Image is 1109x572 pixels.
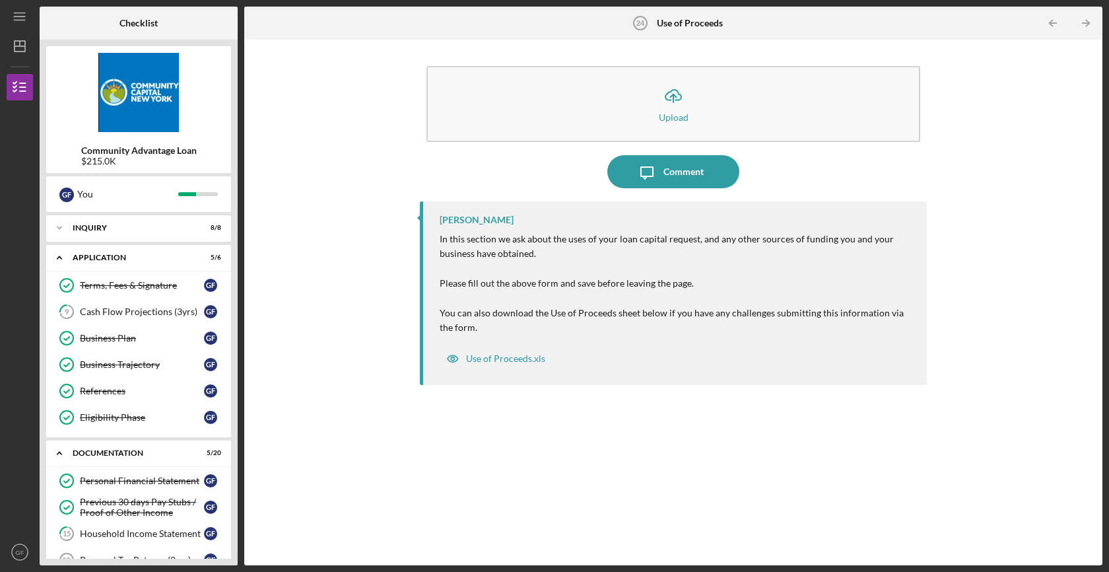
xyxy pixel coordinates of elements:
[53,299,224,325] a: 9Cash Flow Projections (3yrs)GF
[80,555,204,565] div: Personal Tax Returns (2yrs)
[197,449,221,457] div: 5 / 20
[53,520,224,547] a: 15Household Income StatementGF
[204,332,217,345] div: G F
[59,188,74,202] div: G F
[80,528,204,539] div: Household Income Statement
[197,224,221,232] div: 8 / 8
[659,112,689,122] div: Upload
[80,306,204,317] div: Cash Flow Projections (3yrs)
[204,474,217,487] div: G F
[62,556,70,564] tspan: 16
[204,358,217,371] div: G F
[53,351,224,378] a: Business TrajectoryGF
[204,279,217,292] div: G F
[119,18,158,28] b: Checklist
[81,145,197,156] b: Community Advantage Loan
[73,449,188,457] div: Documentation
[53,325,224,351] a: Business PlanGF
[80,333,204,343] div: Business Plan
[197,254,221,262] div: 5 / 6
[80,386,204,396] div: References
[73,254,188,262] div: Application
[7,539,33,565] button: GF
[204,384,217,398] div: G F
[80,359,204,370] div: Business Trajectory
[46,53,231,132] img: Product logo
[657,18,723,28] b: Use of Proceeds
[63,530,71,538] tspan: 15
[440,215,514,225] div: [PERSON_NAME]
[204,305,217,318] div: G F
[77,183,178,205] div: You
[80,497,204,518] div: Previous 30 days Pay Stubs / Proof of Other Income
[426,66,920,142] button: Upload
[53,494,224,520] a: Previous 30 days Pay Stubs / Proof of Other IncomeGF
[80,412,204,423] div: Eligibility Phase
[80,280,204,291] div: Terms, Fees & Signature
[204,527,217,540] div: G F
[204,501,217,514] div: G F
[466,353,545,364] div: Use of Proceeds.xls
[204,554,217,567] div: G F
[440,232,914,336] p: In this section we ask about the uses of your loan capital request, and any other sources of fund...
[636,19,645,27] tspan: 24
[65,308,69,316] tspan: 9
[607,155,739,188] button: Comment
[53,378,224,404] a: ReferencesGF
[81,156,197,166] div: $215.0K
[53,468,224,494] a: Personal Financial StatementGF
[204,411,217,424] div: G F
[663,155,704,188] div: Comment
[73,224,188,232] div: Inquiry
[80,476,204,486] div: Personal Financial Statement
[53,272,224,299] a: Terms, Fees & SignatureGF
[440,345,552,372] button: Use of Proceeds.xls
[53,404,224,431] a: Eligibility PhaseGF
[15,549,24,556] text: GF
